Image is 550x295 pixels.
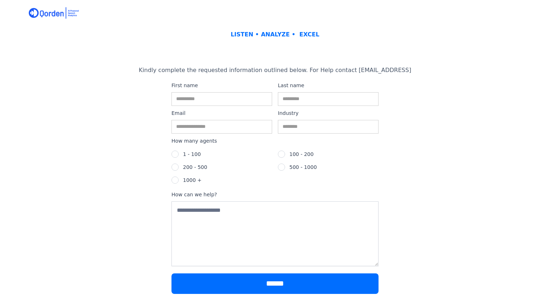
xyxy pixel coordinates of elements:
[278,82,379,89] label: Last name
[137,66,413,75] div: Kindly complete the requested information outlined below. For Help contact [EMAIL_ADDRESS]
[289,164,317,170] span: 500 - 1000
[278,109,379,117] label: Industry
[137,30,413,39] div: LISTEN • ANALYZE • EXCEL
[183,164,207,170] span: 200 - 500
[289,151,313,157] span: 100 - 200
[183,151,201,157] span: 1 - 100
[137,43,413,60] h2: Demo Registration form
[183,177,202,183] span: 1000 +
[171,82,272,89] label: First name
[171,109,272,117] label: Email
[171,191,379,198] label: How can we help?
[171,82,379,294] form: Email Form
[171,137,379,145] label: How many agents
